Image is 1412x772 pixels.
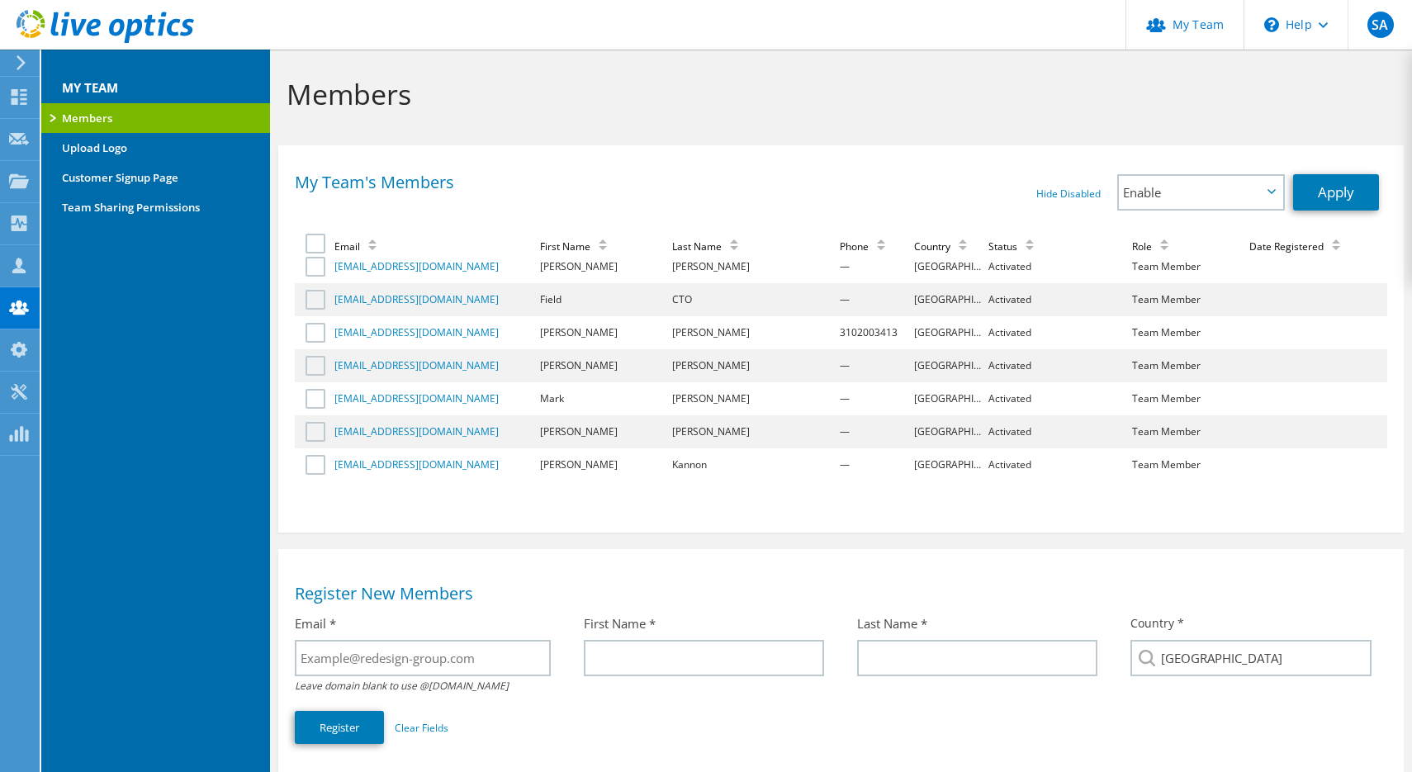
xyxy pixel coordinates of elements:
a: Apply [1293,174,1379,211]
td: [PERSON_NAME] [538,349,670,382]
label: Select one or more accounts below [306,234,329,253]
td: Activated [986,250,1130,283]
td: [PERSON_NAME] [670,316,837,349]
h1: Members [287,77,1387,111]
a: [EMAIL_ADDRESS][DOMAIN_NAME] [334,424,499,438]
td: Activated [986,415,1130,448]
td: — [837,382,912,415]
td: Team Member [1130,316,1247,349]
td: Field [538,283,670,316]
div: Date Registered [1249,239,1348,253]
td: — [837,415,912,448]
a: Clear Fields [395,721,448,735]
a: [EMAIL_ADDRESS][DOMAIN_NAME] [334,292,499,306]
div: Role [1132,239,1177,253]
td: Activated [986,349,1130,382]
td: Team Member [1130,250,1247,283]
div: Phone [840,239,893,253]
input: Example@redesign-group.com [295,640,552,676]
td: Kannon [670,448,837,481]
td: [PERSON_NAME] [538,250,670,283]
span: Enable [1123,182,1262,202]
td: CTO [670,283,837,316]
td: Team Member [1130,349,1247,382]
td: Activated [986,283,1130,316]
td: — [837,283,912,316]
div: First Name [540,239,615,253]
a: Team Sharing Permissions [41,192,270,222]
div: Email [334,239,385,253]
label: First Name * [584,615,656,632]
td: [GEOGRAPHIC_DATA] [912,382,986,415]
label: Email * [295,615,336,632]
i: Leave domain blank to use @[DOMAIN_NAME] [295,679,509,693]
td: [GEOGRAPHIC_DATA] [912,415,986,448]
td: [GEOGRAPHIC_DATA] [912,448,986,481]
td: [PERSON_NAME] [670,349,837,382]
td: [GEOGRAPHIC_DATA] [912,283,986,316]
a: [EMAIL_ADDRESS][DOMAIN_NAME] [334,325,499,339]
button: Register [295,711,384,744]
td: Activated [986,316,1130,349]
h3: MY TEAM [41,62,270,97]
a: [EMAIL_ADDRESS][DOMAIN_NAME] [334,358,499,372]
a: [EMAIL_ADDRESS][DOMAIN_NAME] [334,391,499,405]
span: SA [1367,12,1394,38]
td: Mark [538,382,670,415]
div: Status [988,239,1042,253]
div: Last Name [672,239,746,253]
td: Team Member [1130,448,1247,481]
a: [EMAIL_ADDRESS][DOMAIN_NAME] [334,259,499,273]
label: Country * [1130,615,1184,632]
td: Team Member [1130,415,1247,448]
td: Team Member [1130,382,1247,415]
td: [PERSON_NAME] [538,316,670,349]
td: [PERSON_NAME] [670,250,837,283]
td: [GEOGRAPHIC_DATA] [912,316,986,349]
svg: \n [1264,17,1279,32]
label: Last Name * [857,615,927,632]
td: Activated [986,448,1130,481]
td: — [837,448,912,481]
td: [PERSON_NAME] [670,382,837,415]
td: Team Member [1130,283,1247,316]
a: Upload Logo [41,133,270,163]
td: [GEOGRAPHIC_DATA] [912,250,986,283]
a: Members [41,103,270,133]
td: [PERSON_NAME] [538,415,670,448]
td: [PERSON_NAME] [670,415,837,448]
td: Activated [986,382,1130,415]
td: [GEOGRAPHIC_DATA] [912,349,986,382]
a: Customer Signup Page [41,163,270,192]
td: [PERSON_NAME] [538,448,670,481]
td: — [837,250,912,283]
div: Country [914,239,975,253]
a: Hide Disabled [1036,187,1101,201]
td: 3102003413 [837,316,912,349]
h1: Register New Members [295,585,1379,602]
td: — [837,349,912,382]
a: [EMAIL_ADDRESS][DOMAIN_NAME] [334,457,499,471]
